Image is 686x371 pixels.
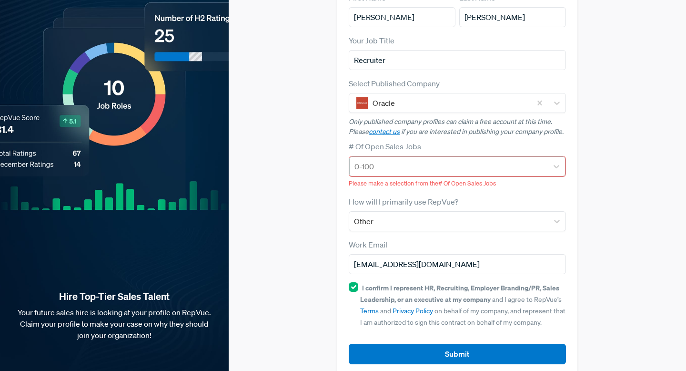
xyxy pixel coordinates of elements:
[349,141,421,152] label: # Of Open Sales Jobs
[349,239,387,250] label: Work Email
[349,179,496,187] span: Please make a selection from the # Of Open Sales Jobs
[360,307,379,315] a: Terms
[349,117,566,137] p: Only published company profiles can claim a free account at this time. Please if you are interest...
[356,97,368,109] img: Oracle
[459,7,566,27] input: Last Name
[360,283,559,304] strong: I confirm I represent HR, Recruiting, Employer Branding/PR, Sales Leadership, or an executive at ...
[349,35,394,46] label: Your Job Title
[349,196,458,207] label: How will I primarily use RepVue?
[349,78,440,89] label: Select Published Company
[369,127,400,136] a: contact us
[360,284,565,327] span: and I agree to RepVue’s and on behalf of my company, and represent that I am authorized to sign t...
[393,307,433,315] a: Privacy Policy
[15,290,213,303] strong: Hire Top-Tier Sales Talent
[349,7,455,27] input: First Name
[15,307,213,341] p: Your future sales hire is looking at your profile on RepVue. Claim your profile to make your case...
[349,344,566,364] button: Submit
[349,50,566,70] input: Title
[349,254,566,274] input: Email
